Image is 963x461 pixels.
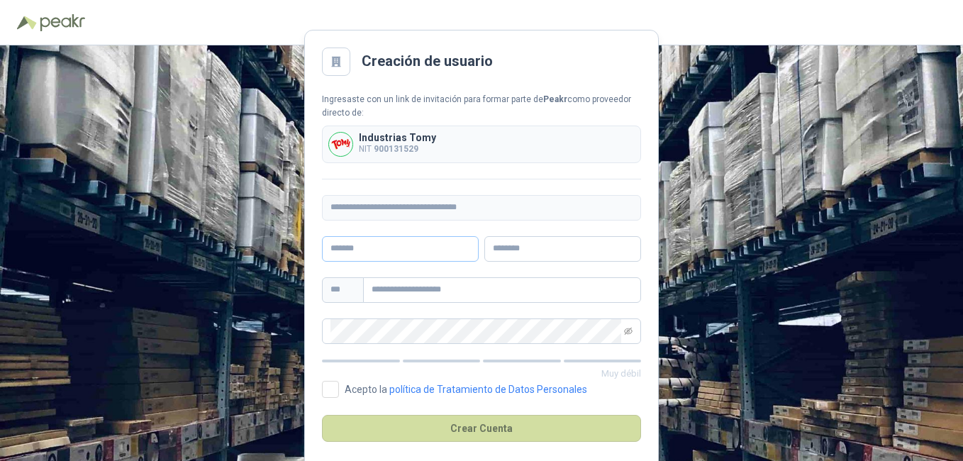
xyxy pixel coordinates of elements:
img: Peakr [40,14,85,31]
p: Muy débil [322,367,641,381]
h2: Creación de usuario [362,50,493,72]
p: NIT [359,143,436,156]
img: Logo [17,16,37,30]
b: 900131529 [374,144,418,154]
img: Company Logo [329,133,352,156]
span: Acepto la [339,384,593,394]
b: Peakr [543,94,567,104]
p: Industrias Tomy [359,133,436,143]
span: eye-invisible [624,327,633,335]
a: política de Tratamiento de Datos Personales [389,384,587,395]
div: Ingresaste con un link de invitación para formar parte de como proveedor directo de: [322,93,641,120]
button: Crear Cuenta [322,415,641,442]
